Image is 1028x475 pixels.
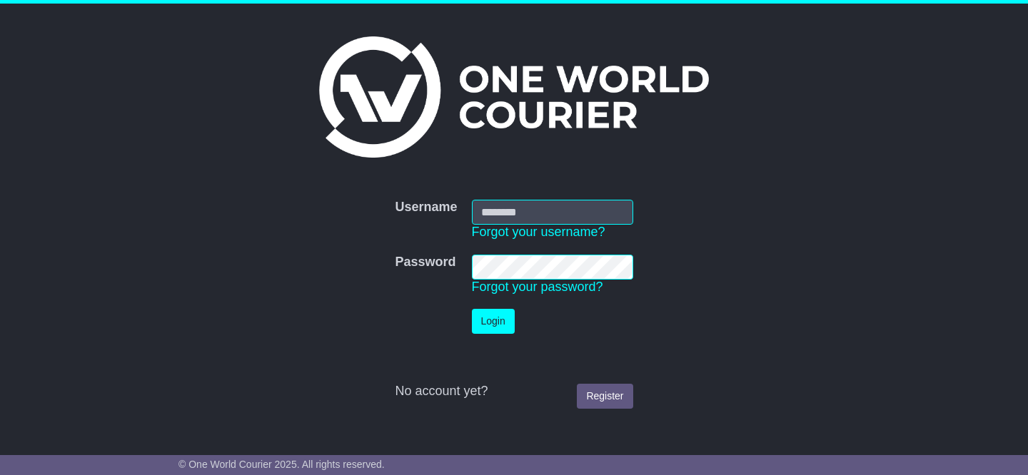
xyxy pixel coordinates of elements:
[395,384,633,399] div: No account yet?
[319,36,709,158] img: One World
[472,225,605,239] a: Forgot your username?
[395,200,457,215] label: Username
[472,309,515,334] button: Login
[577,384,633,409] a: Register
[178,459,385,470] span: © One World Courier 2025. All rights reserved.
[472,280,603,294] a: Forgot your password?
[395,255,455,270] label: Password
